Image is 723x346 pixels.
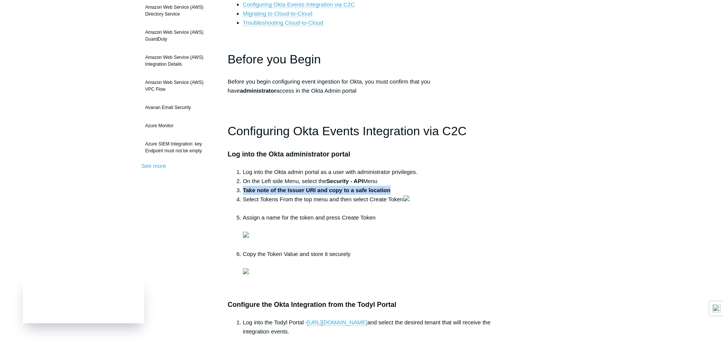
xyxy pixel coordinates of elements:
li: Log into the Okta admin portal as a user with administrator privileges. [243,167,496,177]
a: Amazon Web Service (AWS) VPC Flow [142,75,216,96]
img: 5243948483347 [403,195,410,201]
a: Troubleshooting Cloud-to-Cloud [243,19,323,26]
a: Azure SIEM Integration: key Endpoint must not be empty [142,137,216,158]
img: 5243956491411 [243,232,249,238]
a: Azure Monitor [142,118,216,133]
a: Amazon Web Service (AWS) GuardDuty [142,25,216,46]
strong: administrator [240,87,276,94]
strong: Security - API [326,178,363,184]
a: Migrating to Cloud-to-Cloud [243,10,312,17]
iframe: Todyl Status [23,280,144,323]
a: Amazon Web Service (AWS) Integration Details [142,50,216,71]
a: See more [142,163,166,169]
h1: Before you Begin [228,50,496,69]
h1: Configuring Okta Events Integration via C2C [228,122,496,141]
li: Copy the Token Value and store it securely [243,250,496,277]
li: Assign a name for the token and press Create Token [243,213,496,250]
img: 5243934539027 [243,268,249,274]
p: Before you begin configuring event ingestion for Okta, you must confirm that you have access in t... [228,77,496,95]
a: [URL][DOMAIN_NAME] [307,319,367,326]
li: Log into the Todyl Portal - and select the desired tenant that will receive the integration events. [243,318,496,345]
li: On the Left side Menu, select the Menu [243,177,496,186]
a: Configuring Okta Events Integration via C2C [243,1,355,8]
a: Avanan Email Security [142,100,216,115]
li: Select Tokens From the top menu and then select Create Token [243,195,496,213]
h3: Log into the Okta administrator portal [228,149,496,160]
h3: Configure the Okta Integration from the Todyl Portal [228,299,496,310]
strong: Take note of the Issuer URI and copy to a safe location [243,187,391,193]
